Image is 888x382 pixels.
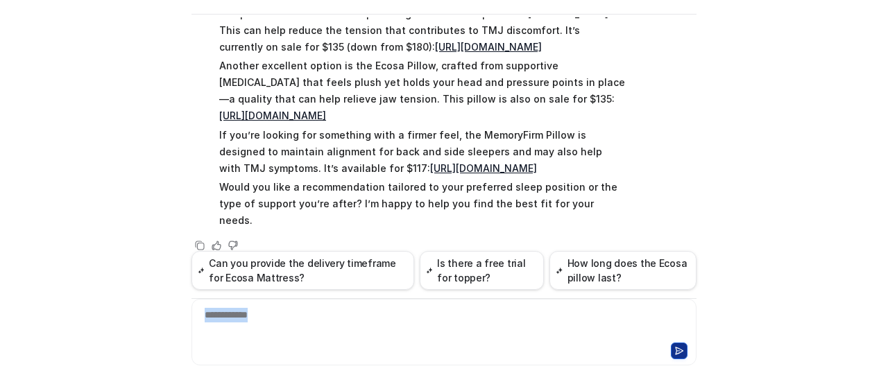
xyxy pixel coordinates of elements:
[219,58,625,124] p: Another excellent option is the Ecosa Pillow, crafted from supportive [MEDICAL_DATA] that feels p...
[219,179,625,229] p: Would you like a recommendation tailored to your preferred sleep position or the type of support ...
[549,251,697,290] button: How long does the Ecosa pillow last?
[219,110,326,121] a: [URL][DOMAIN_NAME]
[430,162,537,174] a: [URL][DOMAIN_NAME]
[191,251,414,290] button: Can you provide the delivery timeframe for Ecosa Mattress?
[219,127,625,177] p: If you’re looking for something with a firmer feel, the MemoryFirm Pillow is designed to maintain...
[435,41,542,53] a: [URL][DOMAIN_NAME]
[420,251,544,290] button: Is there a free trial for topper?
